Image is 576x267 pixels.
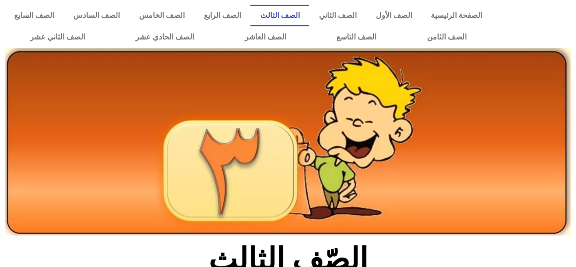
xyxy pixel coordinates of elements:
a: الصف الرابع [195,5,251,26]
a: الصف السادس [64,5,130,26]
a: الصف الثاني [309,5,366,26]
a: الصف السابع [5,5,64,26]
a: الصف الحادي عشر [110,26,220,48]
a: الصف الثالث [250,5,309,26]
a: الصف العاشر [219,26,311,48]
a: الصف الأول [366,5,421,26]
a: الصف التاسع [311,26,402,48]
a: الصف الثامن [402,26,492,48]
a: الصف الثاني عشر [5,26,110,48]
a: الصف الخامس [130,5,195,26]
a: الصفحة الرئيسية [421,5,492,26]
